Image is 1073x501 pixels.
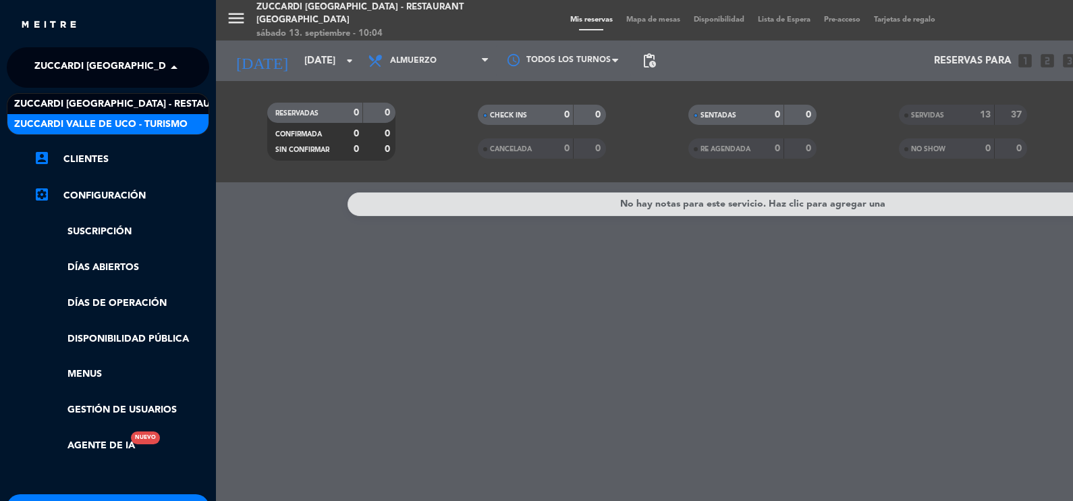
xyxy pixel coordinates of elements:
[34,332,209,347] a: Disponibilidad pública
[34,402,209,418] a: Gestión de usuarios
[34,438,135,454] a: Agente de IANuevo
[34,296,209,311] a: Días de Operación
[20,20,78,30] img: MEITRE
[34,186,50,203] i: settings_applications
[131,431,160,444] div: Nuevo
[34,367,209,382] a: Menus
[34,151,209,167] a: account_boxClientes
[14,117,188,132] span: Zuccardi Valle de Uco - Turismo
[34,188,209,204] a: Configuración
[34,53,358,82] span: Zuccardi [GEOGRAPHIC_DATA] - Restaurant [GEOGRAPHIC_DATA]
[34,150,50,166] i: account_box
[34,260,209,275] a: Días abiertos
[14,97,338,112] span: Zuccardi [GEOGRAPHIC_DATA] - Restaurant [GEOGRAPHIC_DATA]
[34,224,209,240] a: Suscripción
